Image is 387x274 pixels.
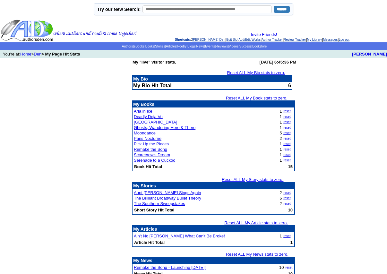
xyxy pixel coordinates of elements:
a: reset [283,109,290,113]
a: reset [283,196,290,200]
a: [PERSON_NAME] [352,52,387,56]
a: Events [205,45,215,48]
a: Author Tracker [262,38,283,41]
font: 1 [279,109,282,114]
a: Reset ALL My Story stats to zero. [222,177,283,182]
a: reset [283,126,290,129]
a: Messages [323,38,338,41]
p: My Stories [133,183,294,188]
a: Reset ALL My News stats to zero. [226,252,288,257]
a: Stories [155,45,165,48]
a: reset [283,202,290,205]
a: reset [283,131,290,135]
b: > My Page Hit Stats [41,52,80,56]
font: 1 [279,158,282,163]
b: My "live" visitor stats. [133,60,176,64]
font: 10 [279,265,284,270]
font: 1 [279,125,282,130]
a: reset [283,120,290,124]
b: 10 [288,208,293,212]
a: reset [283,148,290,151]
a: Authors [122,45,133,48]
a: reset [283,153,290,157]
font: 6 [279,196,282,201]
a: Deadly Deja Vu [134,114,163,119]
a: Review Tracker [284,38,306,41]
p: My Bio [133,76,291,81]
font: 5 [279,131,282,135]
a: Invite Friends! [251,32,277,37]
b: Short Story Hit Total [134,208,174,212]
a: reset [285,266,292,269]
a: reset [283,191,290,194]
p: My Articles [133,227,294,232]
font: 6 [288,83,291,88]
a: Videos [229,45,238,48]
b: Article Hit Total [134,240,165,245]
a: Reset ALL My Bio stats to zero. [227,70,285,75]
a: Edit Bio [226,38,237,41]
a: [PERSON_NAME] Den [192,38,225,41]
a: Den [34,52,41,56]
a: Aria in Ice [134,109,152,114]
a: Serenade to a Cuckoo [134,158,175,163]
a: eBooks [134,45,144,48]
font: 1 [279,114,282,119]
a: Ain't No [PERSON_NAME] What Can't Be Broke! [134,234,225,238]
label: Try our New Search: [97,7,141,12]
a: Pick Up the Pieces [134,141,169,146]
b: Book Hit Total [134,164,162,169]
p: My News [133,258,294,263]
span: Shortcuts: [175,38,191,41]
b: 1 [290,240,293,245]
a: [GEOGRAPHIC_DATA] [134,120,177,124]
font: 1 [279,147,282,152]
a: Ghosts, Wandering Here & There [134,125,195,130]
a: Scarecrow's Dream [134,152,170,157]
a: reset [283,137,290,140]
font: 1 [279,152,282,157]
a: Home [20,52,31,56]
b: 15 [288,164,293,169]
font: 2 [279,201,282,206]
b: [DATE] 6:45:36 PM [259,60,296,64]
a: Books [145,45,154,48]
a: Poetry [177,45,186,48]
a: Moondance [134,131,156,135]
font: 2 [279,136,282,141]
font: 2 [279,190,282,195]
a: Articles [166,45,176,48]
font: 1 [279,141,282,146]
a: Reviews [216,45,228,48]
div: : | | | | | | | [138,32,386,42]
font: 1 [279,120,282,124]
a: Reset ALL My Article stats to zero. [224,220,288,225]
b: My Bio Hit Total [133,83,172,88]
a: News [196,45,204,48]
a: reset [283,115,290,118]
a: Reset ALL My Book stats to zero. [226,96,288,100]
a: Remake the Song [134,147,167,152]
a: My Library [307,38,322,41]
font: You're at: > [3,52,80,56]
a: Aunt [PERSON_NAME] Sings Again [134,190,201,195]
a: Log out [339,38,349,41]
a: reset [283,158,290,162]
font: 1 [279,234,282,238]
a: Success [239,45,252,48]
img: header_logo2.gif [1,19,137,42]
a: The Brilliant Broadway Bullet Theory [134,196,201,201]
a: Paris Nocturne [134,136,161,141]
p: My Books [133,102,294,107]
a: reset [283,234,290,238]
a: reset [283,142,290,146]
a: Add/Edit Works [238,38,261,41]
a: The Southern Sweepstakes [134,201,185,206]
a: Remake the Song - Launching [DATE]! [134,265,206,270]
a: Bookstore [252,45,267,48]
a: Blogs [187,45,195,48]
